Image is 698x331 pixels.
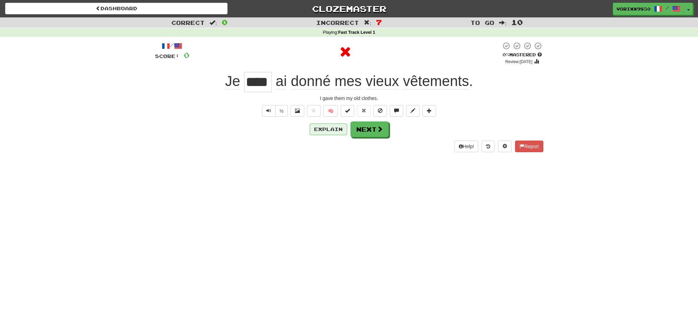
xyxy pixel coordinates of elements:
[323,105,338,117] button: 🧠
[406,105,420,117] button: Edit sentence (alt+d)
[316,19,359,26] span: Incorrect
[454,141,479,152] button: Help!
[222,18,228,26] span: 0
[184,51,189,59] span: 0
[422,105,436,117] button: Add to collection (alt+a)
[155,42,189,50] div: /
[275,105,288,117] button: ½
[499,20,507,26] span: :
[357,105,371,117] button: Reset to 0% Mastered (alt+r)
[482,141,495,152] button: Round history (alt+y)
[373,105,387,117] button: Ignore sentence (alt+i)
[307,105,321,117] button: Favorite sentence (alt+f)
[501,52,543,58] div: Mastered
[238,3,460,15] a: Clozemaster
[291,73,331,89] span: donné
[502,52,509,57] span: 0 %
[515,141,543,152] button: Report
[5,3,228,14] a: Dashboard
[338,30,375,35] strong: Fast Track Level 1
[364,20,371,26] span: :
[470,19,494,26] span: To go
[171,19,205,26] span: Correct
[272,73,473,89] span: .
[390,105,403,117] button: Discuss sentence (alt+u)
[351,121,389,137] button: Next
[262,105,276,117] button: Play sentence audio (ctl+space)
[291,105,304,117] button: Show image (alt+x)
[276,73,287,89] span: ai
[403,73,469,89] span: vêtements
[617,6,651,12] span: vorixx9850
[366,73,399,89] span: vieux
[310,124,347,135] button: Explain
[335,73,361,89] span: mes
[376,18,382,26] span: 7
[341,105,354,117] button: Set this sentence to 100% Mastered (alt+m)
[210,20,217,26] span: :
[225,73,240,89] span: Je
[613,3,684,15] a: vorixx9850 /
[511,18,523,26] span: 10
[155,53,180,59] span: Score:
[261,105,288,117] div: Text-to-speech controls
[666,5,669,10] span: /
[505,59,532,64] small: Review: [DATE]
[155,95,543,102] div: I gave them my old clothes.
